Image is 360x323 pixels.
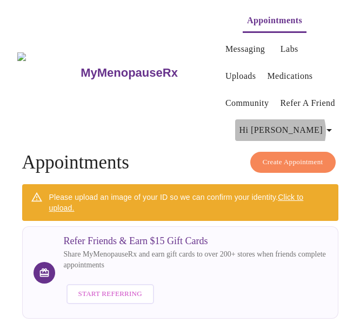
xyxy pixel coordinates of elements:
[250,152,336,173] button: Create Appointment
[225,69,256,84] a: Uploads
[276,92,339,114] button: Refer a Friend
[64,235,327,247] h3: Refer Friends & Earn $15 Gift Cards
[79,54,221,92] a: MyMenopauseRx
[78,288,142,300] span: Start Referring
[239,123,336,138] span: Hi [PERSON_NAME]
[281,42,298,57] a: Labs
[247,13,302,28] a: Appointments
[221,38,269,60] button: Messaging
[263,65,317,87] button: Medications
[225,42,265,57] a: Messaging
[225,96,269,111] a: Community
[235,119,340,141] button: Hi [PERSON_NAME]
[64,279,157,309] a: Start Referring
[280,96,335,111] a: Refer a Friend
[263,156,323,169] span: Create Appointment
[17,52,79,93] img: MyMenopauseRx Logo
[267,69,312,84] a: Medications
[66,284,154,304] button: Start Referring
[49,187,330,218] div: Please upload an image of your ID so we can confirm your identity.
[243,10,306,33] button: Appointments
[22,152,338,173] h4: Appointments
[221,92,274,114] button: Community
[221,65,261,87] button: Uploads
[64,249,327,270] p: Share MyMenopauseRx and earn gift cards to over 200+ stores when friends complete appointments
[272,38,306,60] button: Labs
[81,66,178,80] h3: MyMenopauseRx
